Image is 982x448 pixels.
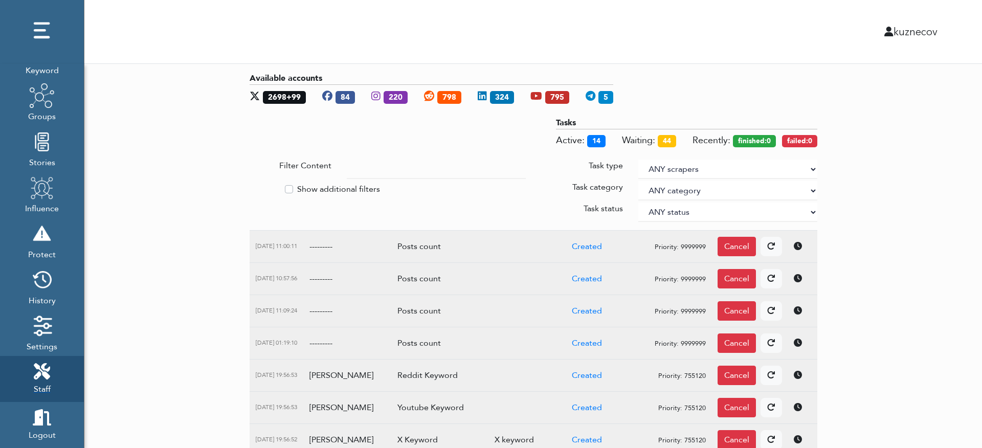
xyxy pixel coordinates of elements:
div: Reddit [416,85,470,108]
div: Cancel [718,366,756,385]
label: Task type [589,160,623,172]
div: [DATE] 01:19:10 [256,339,297,347]
div: Telegram [577,85,613,108]
div: Linkedin [470,85,522,108]
div: X (login/pass + api accounts) [250,85,314,108]
a: Created [572,402,602,413]
span: History [29,293,56,307]
a: Created [572,370,602,381]
a: Created [572,434,602,445]
label: Task category [572,181,623,193]
div: [DATE] 19:56:53 [256,371,297,379]
small: Priority: 9999999 [655,307,706,316]
div: Cancel [718,237,756,256]
a: Created [572,273,602,284]
span: --------- [309,241,332,252]
label: Task status [584,203,623,215]
span: [PERSON_NAME] [309,370,373,381]
span: [PERSON_NAME] [309,434,373,445]
label: Show additional filters [297,183,380,195]
span: 14 [587,135,606,147]
span: Logout [29,427,56,441]
span: Stories [29,154,55,169]
td: Posts count [391,231,489,263]
a: Created [572,338,602,349]
div: Cancel [718,333,756,353]
span: Tasks failed in last 30 minutes [782,135,817,147]
small: Priority: 9999999 [655,242,706,252]
span: 2698+99 [263,91,306,104]
div: Cancel [718,269,756,288]
div: [DATE] 19:56:53 [256,403,297,412]
span: Influence [25,200,59,215]
span: Tasks executing now [556,134,585,147]
span: --------- [309,305,332,317]
a: Created [572,305,602,317]
span: --------- [309,273,332,284]
td: Posts count [391,327,489,360]
td: Youtube Keyword [391,392,489,424]
div: Tasks [556,117,817,129]
div: Cancel [718,398,756,417]
div: Cancel [718,301,756,321]
div: [DATE] 10:57:56 [256,274,297,283]
span: 324 [490,91,514,104]
a: Created [572,241,602,252]
span: Tasks awaiting for execution [622,134,655,147]
img: stories.png [29,129,55,154]
span: Settings [27,339,57,353]
td: Posts count [391,263,489,295]
img: history.png [29,267,55,293]
div: [DATE] 11:09:24 [256,306,297,315]
img: dots.png [29,18,55,43]
span: Keyword [26,62,59,77]
span: Tasks finished in last 30 minutes [733,135,776,147]
span: Staff [34,381,51,395]
td: Posts count [391,295,489,327]
div: Available accounts [250,72,613,85]
span: Protect [28,247,56,261]
span: --------- [309,338,332,349]
label: Filter Content [279,160,331,172]
span: 5 [598,91,613,104]
span: 795 [545,91,569,104]
span: 798 [437,91,461,104]
span: 44 [658,135,676,147]
img: settings.png [29,313,55,339]
span: 84 [336,91,355,104]
div: Youtube [522,85,577,108]
div: [DATE] 19:56:52 [256,435,297,444]
div: kuznecov [511,24,945,39]
small: Priority: 755120 [658,436,706,445]
img: risk.png [29,221,55,247]
div: [DATE] 11:00:11 [256,242,297,251]
img: groups.png [29,83,55,108]
img: profile.png [29,175,55,200]
span: [PERSON_NAME] [309,402,373,413]
div: Instagram [363,85,416,108]
td: Reddit Keyword [391,360,489,392]
span: 220 [384,91,408,104]
small: Priority: 755120 [658,404,706,413]
small: Priority: 9999999 [655,339,706,348]
span: Groups [28,108,56,123]
small: Priority: 755120 [658,371,706,380]
small: Priority: 9999999 [655,275,706,284]
div: Facebook [314,85,363,108]
span: Recently: [693,134,730,147]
